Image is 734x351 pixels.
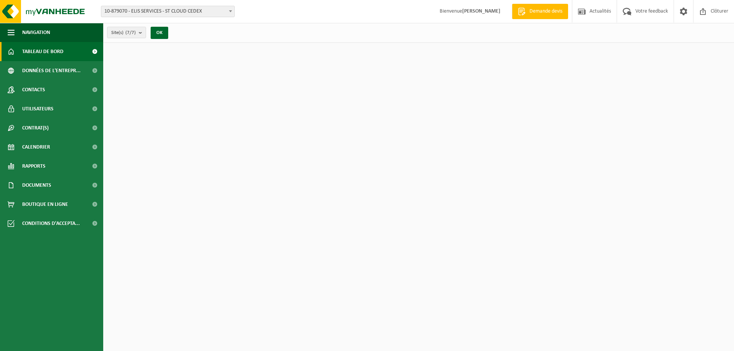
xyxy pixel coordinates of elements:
[22,61,81,80] span: Données de l'entrepr...
[101,6,235,17] span: 10-879070 - ELIS SERVICES - ST CLOUD CEDEX
[512,4,568,19] a: Demande devis
[125,30,136,35] count: (7/7)
[22,157,45,176] span: Rapports
[111,27,136,39] span: Site(s)
[107,27,146,38] button: Site(s)(7/7)
[22,42,63,61] span: Tableau de bord
[22,80,45,99] span: Contacts
[22,99,54,118] span: Utilisateurs
[151,27,168,39] button: OK
[22,195,68,214] span: Boutique en ligne
[462,8,500,14] strong: [PERSON_NAME]
[22,214,80,233] span: Conditions d'accepta...
[22,176,51,195] span: Documents
[22,137,50,157] span: Calendrier
[528,8,564,15] span: Demande devis
[22,23,50,42] span: Navigation
[22,118,49,137] span: Contrat(s)
[101,6,234,17] span: 10-879070 - ELIS SERVICES - ST CLOUD CEDEX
